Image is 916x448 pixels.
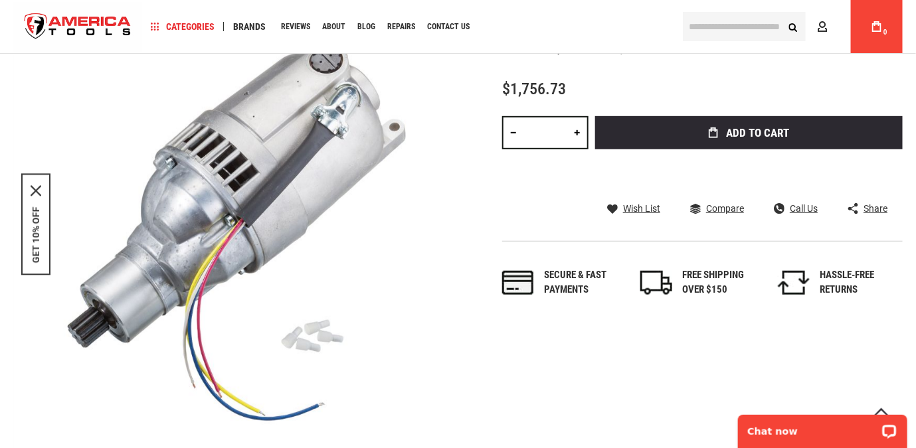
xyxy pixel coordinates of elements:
[690,202,744,214] a: Compare
[357,23,375,31] span: Blog
[593,153,905,192] iframe: Secure express checkout frame
[595,116,903,149] button: Add to Cart
[778,271,810,295] img: returns
[322,23,345,31] span: About
[381,18,421,36] a: Repairs
[628,46,649,54] strong: SKU
[727,127,790,139] span: Add to Cart
[316,18,351,36] a: About
[864,204,887,213] span: Share
[883,29,887,36] span: 0
[774,202,818,214] a: Call Us
[706,204,744,213] span: Compare
[790,204,818,213] span: Call Us
[281,23,310,31] span: Reviews
[227,18,272,36] a: Brands
[780,14,806,39] button: Search
[151,22,215,31] span: Categories
[502,271,534,295] img: payments
[13,2,142,52] img: America Tools
[640,271,672,295] img: shipping
[682,268,765,297] div: FREE SHIPPING OVER $150
[145,18,221,36] a: Categories
[13,2,142,52] a: store logo
[729,406,916,448] iframe: LiveChat chat widget
[649,46,672,54] div: 64447
[421,18,476,36] a: Contact Us
[502,80,566,98] span: $1,756.73
[31,206,41,263] button: GET 10% OFF
[427,23,470,31] span: Contact Us
[623,204,660,213] span: Wish List
[233,22,266,31] span: Brands
[387,23,415,31] span: Repairs
[544,268,627,297] div: Secure & fast payments
[351,18,381,36] a: Blog
[607,202,660,214] a: Wish List
[31,185,41,196] button: Close
[31,185,41,196] svg: close icon
[275,18,316,36] a: Reviews
[820,268,903,297] div: HASSLE-FREE RETURNS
